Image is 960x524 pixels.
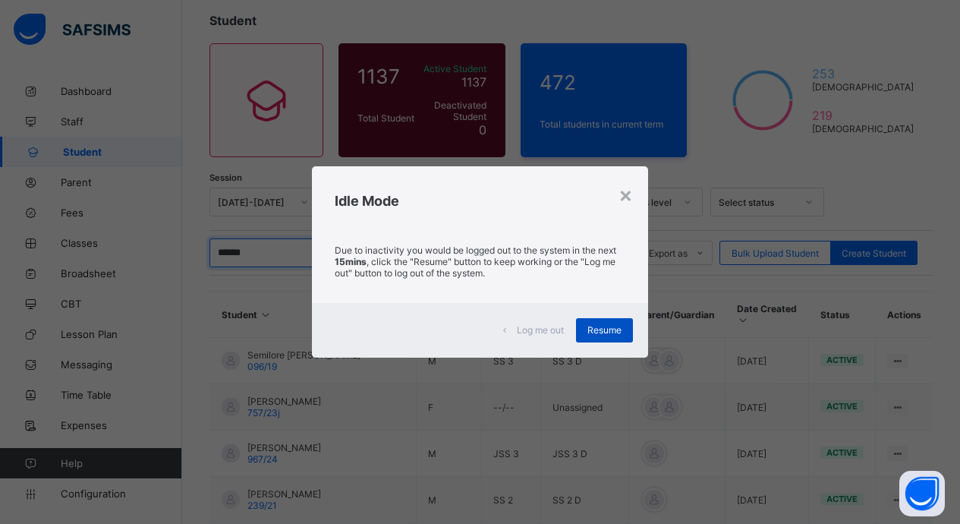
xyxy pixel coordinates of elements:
[618,182,633,207] div: ×
[899,471,945,516] button: Open asap
[335,245,625,279] p: Due to inactivity you would be logged out to the system in the next , click the "Resume" button t...
[335,256,367,267] strong: 15mins
[335,193,625,209] h2: Idle Mode
[517,324,564,336] span: Log me out
[587,324,622,336] span: Resume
